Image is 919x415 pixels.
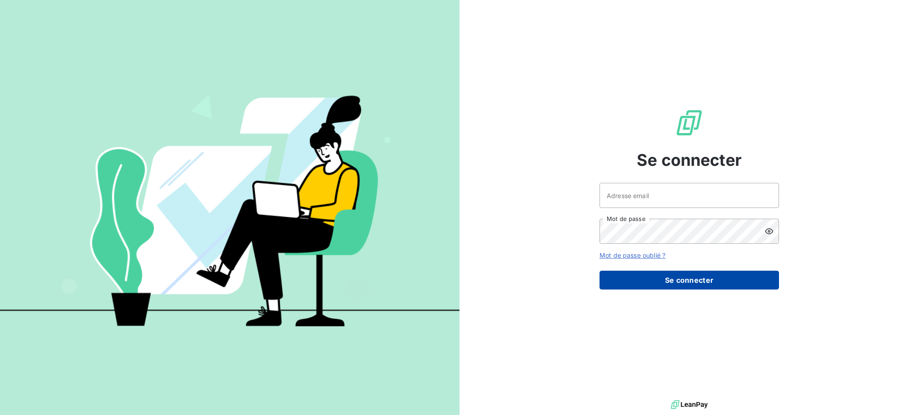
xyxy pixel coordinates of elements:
a: Mot de passe oublié ? [600,251,665,259]
button: Se connecter [600,271,779,290]
img: logo [671,398,708,411]
span: Se connecter [637,148,742,172]
img: Logo LeanPay [675,108,704,137]
input: placeholder [600,183,779,208]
